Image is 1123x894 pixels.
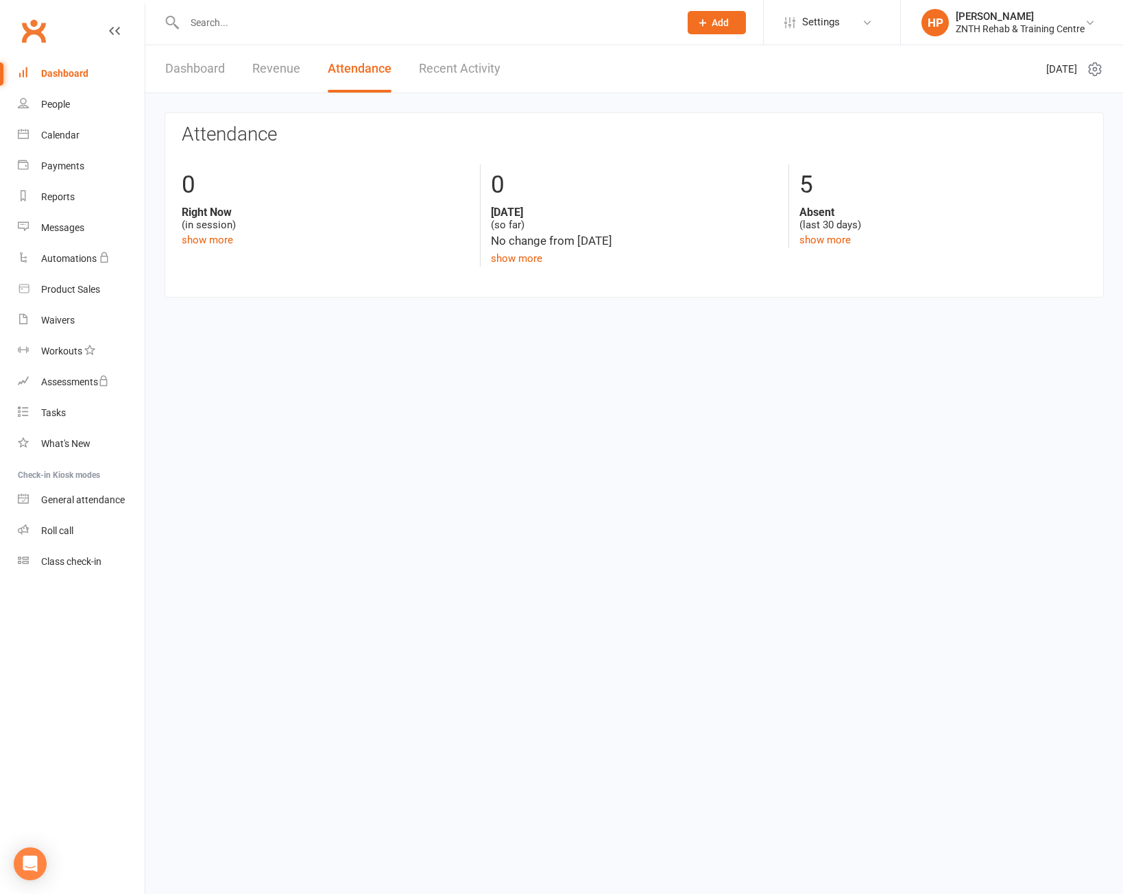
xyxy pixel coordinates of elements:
[18,516,145,546] a: Roll call
[799,234,851,246] a: show more
[180,13,670,32] input: Search...
[18,58,145,89] a: Dashboard
[328,45,391,93] a: Attendance
[18,182,145,213] a: Reports
[41,68,88,79] div: Dashboard
[41,346,82,357] div: Workouts
[18,274,145,305] a: Product Sales
[18,151,145,182] a: Payments
[956,23,1085,35] div: ZNTH Rehab & Training Centre
[491,206,778,232] div: (so far)
[18,305,145,336] a: Waivers
[956,10,1085,23] div: [PERSON_NAME]
[182,234,233,246] a: show more
[688,11,746,34] button: Add
[18,243,145,274] a: Automations
[491,252,542,265] a: show more
[41,407,66,418] div: Tasks
[41,556,101,567] div: Class check-in
[165,45,225,93] a: Dashboard
[18,213,145,243] a: Messages
[41,160,84,171] div: Payments
[18,428,145,459] a: What's New
[799,206,1087,232] div: (last 30 days)
[16,14,51,48] a: Clubworx
[41,438,90,449] div: What's New
[491,165,778,206] div: 0
[252,45,300,93] a: Revenue
[799,165,1087,206] div: 5
[182,206,470,219] strong: Right Now
[419,45,500,93] a: Recent Activity
[491,232,778,250] div: No change from [DATE]
[41,525,73,536] div: Roll call
[921,9,949,36] div: HP
[18,336,145,367] a: Workouts
[41,222,84,233] div: Messages
[799,206,1087,219] strong: Absent
[41,253,97,264] div: Automations
[182,165,470,206] div: 0
[41,130,80,141] div: Calendar
[18,89,145,120] a: People
[18,120,145,151] a: Calendar
[712,17,729,28] span: Add
[41,191,75,202] div: Reports
[14,847,47,880] div: Open Intercom Messenger
[1046,61,1077,77] span: [DATE]
[18,485,145,516] a: General attendance kiosk mode
[41,376,109,387] div: Assessments
[18,367,145,398] a: Assessments
[41,99,70,110] div: People
[18,398,145,428] a: Tasks
[41,315,75,326] div: Waivers
[182,206,470,232] div: (in session)
[41,494,125,505] div: General attendance
[182,124,1087,145] h3: Attendance
[41,284,100,295] div: Product Sales
[18,546,145,577] a: Class kiosk mode
[802,7,840,38] span: Settings
[491,206,778,219] strong: [DATE]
